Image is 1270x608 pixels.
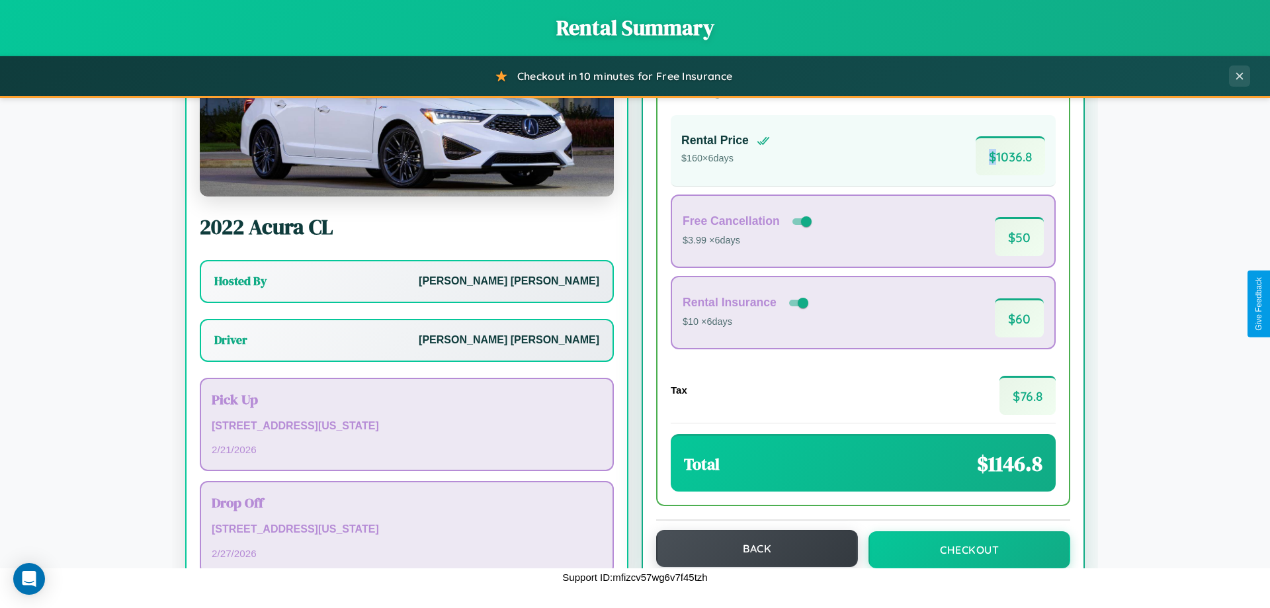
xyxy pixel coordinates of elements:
[419,272,599,291] p: [PERSON_NAME] [PERSON_NAME]
[562,568,707,586] p: Support ID: mfizcv57wg6v7f45tzh
[995,217,1044,256] span: $ 50
[683,214,780,228] h4: Free Cancellation
[681,134,749,148] h4: Rental Price
[212,390,602,409] h3: Pick Up
[684,453,720,475] h3: Total
[868,531,1070,568] button: Checkout
[976,136,1045,175] span: $ 1036.8
[214,332,247,348] h3: Driver
[999,376,1056,415] span: $ 76.8
[212,441,602,458] p: 2 / 21 / 2026
[683,232,814,249] p: $3.99 × 6 days
[212,544,602,562] p: 2 / 27 / 2026
[212,493,602,512] h3: Drop Off
[681,150,770,167] p: $ 160 × 6 days
[1254,277,1263,331] div: Give Feedback
[683,296,777,310] h4: Rental Insurance
[214,273,267,289] h3: Hosted By
[656,530,858,567] button: Back
[200,212,614,241] h2: 2022 Acura CL
[200,64,614,196] img: Acura CL
[683,314,811,331] p: $10 × 6 days
[13,13,1257,42] h1: Rental Summary
[977,449,1042,478] span: $ 1146.8
[995,298,1044,337] span: $ 60
[13,563,45,595] div: Open Intercom Messenger
[419,331,599,350] p: [PERSON_NAME] [PERSON_NAME]
[517,69,732,83] span: Checkout in 10 minutes for Free Insurance
[212,520,602,539] p: [STREET_ADDRESS][US_STATE]
[212,417,602,436] p: [STREET_ADDRESS][US_STATE]
[671,384,687,396] h4: Tax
